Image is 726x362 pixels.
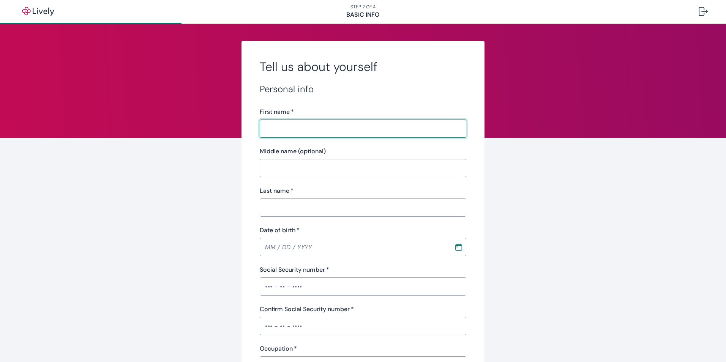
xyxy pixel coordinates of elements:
label: Social Security number [260,265,329,274]
label: Occupation [260,344,297,353]
input: ••• - •• - •••• [260,318,466,334]
label: Middle name (optional) [260,147,326,156]
label: Date of birth [260,226,300,235]
h2: Tell us about yourself [260,59,466,74]
label: Last name [260,186,294,195]
input: MM / DD / YYYY [260,239,449,255]
h3: Personal info [260,83,466,95]
label: First name [260,107,294,116]
button: Choose date [452,240,466,254]
button: Log out [693,2,714,20]
label: Confirm Social Security number [260,305,354,314]
img: Lively [17,7,59,16]
svg: Calendar [455,243,462,251]
input: ••• - •• - •••• [260,279,466,294]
